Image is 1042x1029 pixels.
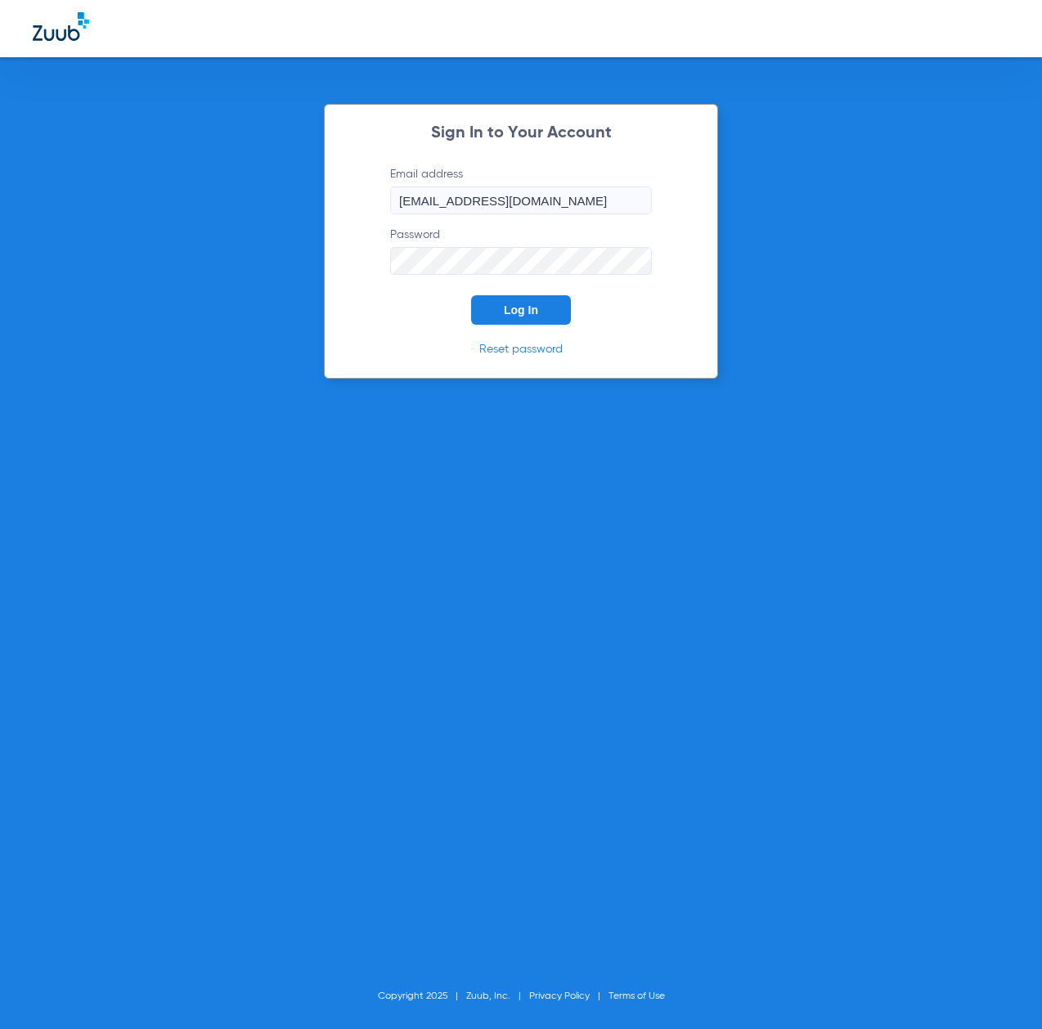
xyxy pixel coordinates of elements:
[390,247,652,275] input: Password
[960,950,1042,1029] iframe: Chat Widget
[33,12,89,41] img: Zuub Logo
[529,991,590,1001] a: Privacy Policy
[466,988,529,1004] li: Zuub, Inc.
[479,344,563,355] a: Reset password
[366,125,676,142] h2: Sign In to Your Account
[390,166,652,214] label: Email address
[471,295,571,325] button: Log In
[390,186,652,214] input: Email address
[504,303,538,317] span: Log In
[609,991,665,1001] a: Terms of Use
[390,227,652,275] label: Password
[378,988,466,1004] li: Copyright 2025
